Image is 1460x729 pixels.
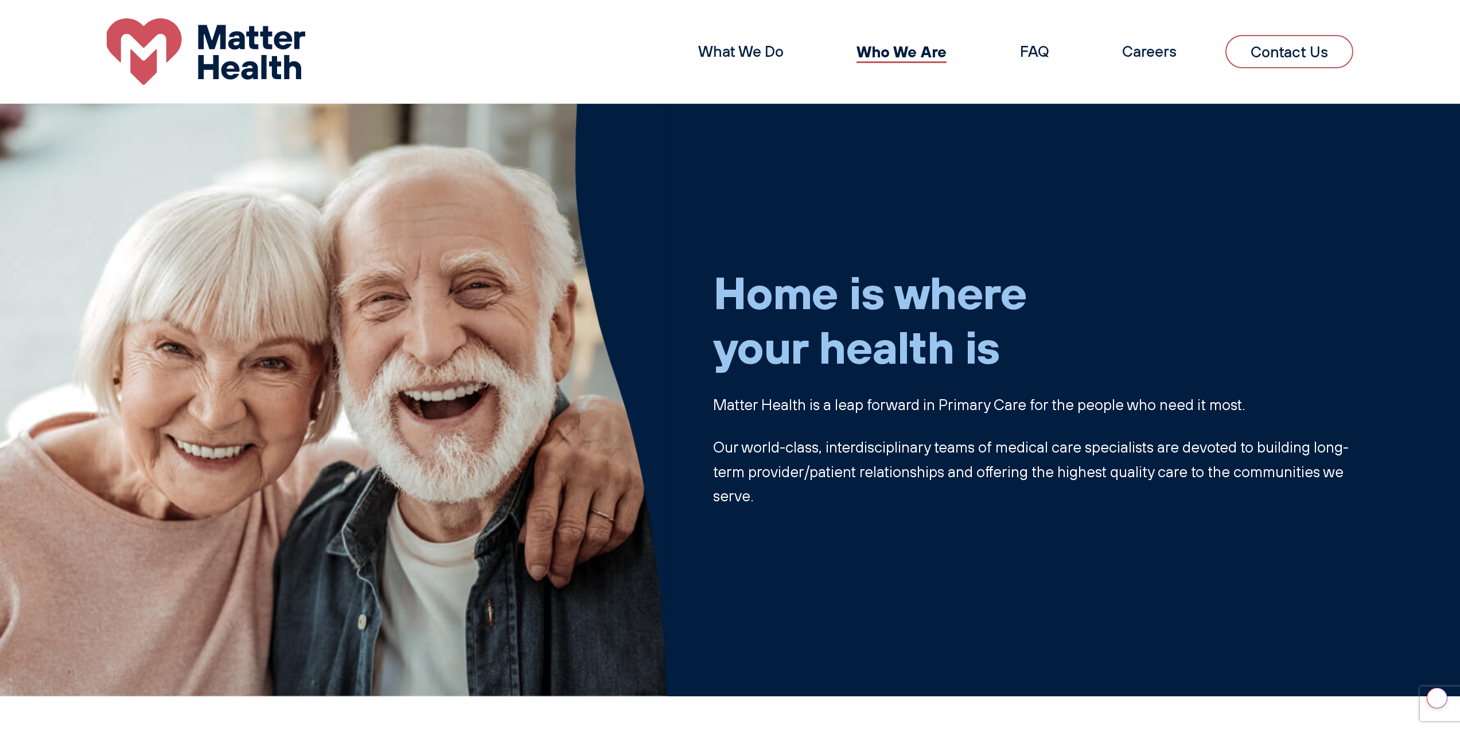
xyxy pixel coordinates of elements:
h1: Home is where your health is [713,264,1380,374]
a: What We Do [698,42,784,61]
p: Our world-class, interdisciplinary teams of medical care specialists are devoted to building long... [713,435,1380,508]
a: FAQ [1020,42,1049,61]
a: Who We Are [856,42,947,61]
p: Matter Health is a leap forward in Primary Care for the people who need it most. [713,392,1380,416]
a: Careers [1122,42,1177,61]
a: Contact Us [1225,35,1354,68]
